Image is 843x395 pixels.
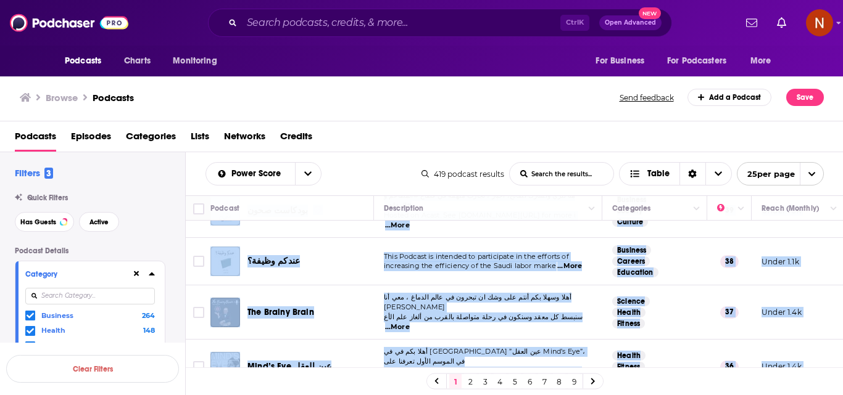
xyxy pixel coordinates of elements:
span: Table [647,169,670,178]
a: Health [612,351,646,360]
a: Categories [126,126,176,152]
button: Active [79,212,119,232]
div: Reach (Monthly) [762,201,819,216]
a: 9 [568,374,580,389]
a: Show notifications dropdown [772,12,791,33]
a: 4 [494,374,506,389]
span: Podcasts [15,126,56,152]
span: 148 [143,326,155,335]
button: open menu [295,163,321,185]
img: Mind’s Eye عين العقل [210,352,240,381]
img: Podchaser - Follow, Share and Rate Podcasts [10,11,128,35]
div: Categories [612,201,650,216]
img: The Brainy Brain [210,298,240,327]
a: Business [612,245,651,255]
div: Podcast [210,201,239,216]
div: Search podcasts, credits, & more... [208,9,672,37]
a: Fitness [612,319,645,328]
span: Charts [124,52,151,70]
button: open menu [659,49,744,73]
a: Networks [224,126,265,152]
span: For Podcasters [667,52,726,70]
span: Open Advanced [605,20,656,26]
span: 25 per page [737,165,795,184]
span: For Business [596,52,644,70]
span: Health [41,326,65,335]
input: Search Category... [25,288,155,304]
a: The Brainy Brain [247,306,314,319]
span: طرق مختلفة ومؤثرة لمخاطبة العقل مع ضيوف متخصصين ومميزين، و [384,367,582,375]
span: increasing the efficiency of the Saudi labor marke [384,261,557,270]
a: Fitness [612,362,645,372]
span: New [639,7,661,19]
span: Toggle select row [193,361,204,372]
button: Category [25,266,131,282]
a: Charts [116,49,158,73]
span: 3 [44,168,53,179]
span: Podcasts [65,52,101,70]
div: Sort Direction [679,163,705,185]
span: عندكم وظيفة؟ [247,256,300,266]
div: Category [25,270,123,279]
button: Column Actions [826,202,841,216]
button: Has Guests [15,212,74,232]
p: Under 1.4k [762,361,802,372]
button: open menu [56,49,117,73]
span: The Brainy Brain [247,307,314,317]
a: Education [612,267,658,277]
a: عندكم وظيفة؟ [247,255,300,267]
a: 6 [523,374,536,389]
button: open menu [737,162,824,185]
a: Health [612,307,646,317]
button: open menu [587,49,660,73]
p: Podcast Details [15,246,165,255]
a: 5 [509,374,521,389]
a: Podcasts [93,92,134,104]
span: سنبسط كل معقد وسنكون في رحلة متواصلة بالقرب من ألغاز علم الأع [384,312,583,321]
button: Column Actions [584,202,599,216]
p: Under 1.4k [762,307,802,317]
a: Careers [612,256,650,266]
span: أهلا بكم في في [GEOGRAPHIC_DATA] ”عين العقل Mind’s Eye”، في الموسم الأول تعرفنا على [384,347,585,365]
button: Save [786,89,824,106]
a: Science [612,296,650,306]
a: Show notifications dropdown [741,12,762,33]
span: Quick Filters [27,193,68,202]
div: Description [384,201,423,216]
button: Send feedback [616,92,678,103]
a: Mind’s Eye عين العقل [247,360,331,373]
span: ...More [557,261,582,271]
p: Under 1.1k [762,256,799,267]
button: Show profile menu [806,9,833,36]
span: ...More [385,322,410,332]
button: Column Actions [689,202,704,216]
p: 36 [720,360,739,373]
span: Toggle select row [193,256,204,267]
a: Episodes [71,126,111,152]
p: 37 [720,306,739,319]
a: 7 [538,374,550,389]
img: عندكم وظيفة؟ [210,246,240,276]
span: This Podcast is intended to participate in the efforts of [384,252,569,261]
button: Column Actions [734,202,749,216]
input: Search podcasts, credits, & more... [242,13,560,33]
a: 3 [479,374,491,389]
button: Clear Filters [6,355,179,383]
span: 264 [142,311,155,320]
span: Ctrl K [560,15,589,31]
span: Toggle select row [193,307,204,318]
a: 2 [464,374,476,389]
a: Lists [191,126,209,152]
button: Choose View [619,162,732,185]
button: open menu [164,49,233,73]
a: 1 [449,374,462,389]
button: Open AdvancedNew [599,15,662,30]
